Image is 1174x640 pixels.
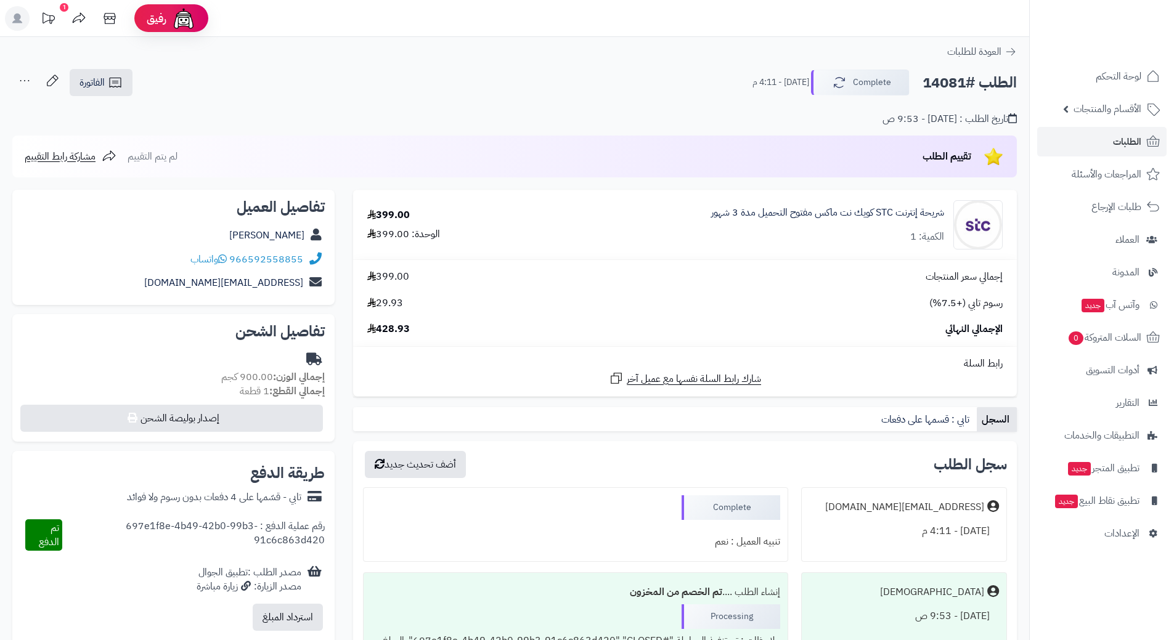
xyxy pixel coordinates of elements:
a: [PERSON_NAME] [229,228,304,243]
a: أدوات التسويق [1037,355,1167,385]
a: تحديثات المنصة [33,6,63,34]
span: طلبات الإرجاع [1091,198,1141,216]
span: لم يتم التقييم [128,149,177,164]
span: وآتس آب [1080,296,1139,314]
h2: تفاصيل العميل [22,200,325,214]
button: أضف تحديث جديد [365,451,466,478]
div: رقم عملية الدفع : 697e1f8e-4b49-42b0-99b3-91c6c863d420 [62,519,325,551]
a: لوحة التحكم [1037,62,1167,91]
a: المدونة [1037,257,1167,287]
a: طلبات الإرجاع [1037,192,1167,222]
h3: سجل الطلب [934,457,1007,472]
a: مشاركة رابط التقييم [25,149,116,164]
button: Complete [811,70,910,95]
a: التطبيقات والخدمات [1037,421,1167,450]
a: التقارير [1037,388,1167,418]
span: المدونة [1112,264,1139,281]
span: رفيق [147,11,166,26]
div: [DATE] - 4:11 م [809,519,999,543]
span: العودة للطلبات [947,44,1001,59]
small: 1 قطعة [240,384,325,399]
b: تم الخصم من المخزون [630,585,722,599]
a: شارك رابط السلة نفسها مع عميل آخر [609,371,761,386]
a: وآتس آبجديد [1037,290,1167,320]
span: المراجعات والأسئلة [1072,166,1141,183]
div: Complete [682,495,780,520]
span: الإعدادات [1104,525,1139,542]
h2: تفاصيل الشحن [22,324,325,339]
a: العودة للطلبات [947,44,1017,59]
div: 399.00 [367,208,410,222]
div: تابي - قسّمها على 4 دفعات بدون رسوم ولا فوائد [127,490,301,504]
strong: إجمالي الوزن: [273,370,325,384]
a: واتساب [190,252,227,267]
div: تنبيه العميل : نعم [371,530,780,554]
img: ai-face.png [171,6,196,31]
span: الطلبات [1113,133,1141,150]
div: الوحدة: 399.00 [367,227,440,241]
img: 1674765483-WhatsApp%20Image%202023-01-26%20at%2011.37.29%20PM-90x90.jpeg [954,200,1002,249]
button: استرداد المبلغ [253,604,323,631]
span: التقارير [1116,394,1139,411]
a: تابي : قسمها على دفعات [876,407,977,432]
button: إصدار بوليصة الشحن [20,405,323,432]
span: الإجمالي النهائي [945,322,1003,336]
a: تطبيق المتجرجديد [1037,453,1167,483]
a: شريحة إنترنت STC كويك نت ماكس مفتوح التحميل مدة 3 شهور [711,206,944,220]
span: جديد [1082,299,1104,312]
a: السلات المتروكة0 [1037,323,1167,352]
span: لوحة التحكم [1096,68,1141,85]
span: الأقسام والمنتجات [1074,100,1141,118]
span: التطبيقات والخدمات [1064,427,1139,444]
img: logo-2.png [1090,33,1162,59]
div: 1 [60,3,68,12]
div: [EMAIL_ADDRESS][DOMAIN_NAME] [825,500,984,514]
span: إجمالي سعر المنتجات [926,270,1003,284]
span: مشاركة رابط التقييم [25,149,96,164]
div: الكمية: 1 [910,230,944,244]
span: شارك رابط السلة نفسها مع عميل آخر [627,372,761,386]
div: إنشاء الطلب .... [371,580,780,604]
h2: طريقة الدفع [250,466,325,480]
span: رسوم تابي (+7.5%) [929,296,1003,310]
a: 966592558855 [229,252,303,267]
span: تقييم الطلب [923,149,971,164]
div: تاريخ الطلب : [DATE] - 9:53 ص [883,112,1017,126]
div: مصدر الطلب :تطبيق الجوال [197,565,301,594]
span: تطبيق المتجر [1067,460,1139,477]
span: تطبيق نقاط البيع [1054,492,1139,509]
div: [DATE] - 9:53 ص [809,604,999,628]
a: تطبيق نقاط البيعجديد [1037,486,1167,516]
span: 0 [1069,331,1083,345]
span: 29.93 [367,296,403,310]
a: [EMAIL_ADDRESS][DOMAIN_NAME] [144,275,303,290]
a: المراجعات والأسئلة [1037,160,1167,189]
div: Processing [682,604,780,629]
a: العملاء [1037,225,1167,254]
a: السجل [977,407,1017,432]
span: أدوات التسويق [1086,362,1139,379]
span: تم الدفع [39,521,59,549]
div: رابط السلة [358,357,1012,371]
strong: إجمالي القطع: [269,384,325,399]
div: مصدر الزيارة: زيارة مباشرة [197,580,301,594]
small: [DATE] - 4:11 م [752,76,809,89]
h2: الطلب #14081 [923,70,1017,95]
span: 399.00 [367,270,409,284]
span: السلات المتروكة [1067,329,1141,346]
small: 900.00 كجم [221,370,325,384]
span: 428.93 [367,322,410,336]
span: العملاء [1115,231,1139,248]
span: الفاتورة [79,75,105,90]
div: [DEMOGRAPHIC_DATA] [880,585,984,599]
span: جديد [1055,495,1078,508]
span: جديد [1068,462,1091,476]
a: الإعدادات [1037,519,1167,548]
a: الفاتورة [70,69,132,96]
a: الطلبات [1037,127,1167,156]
